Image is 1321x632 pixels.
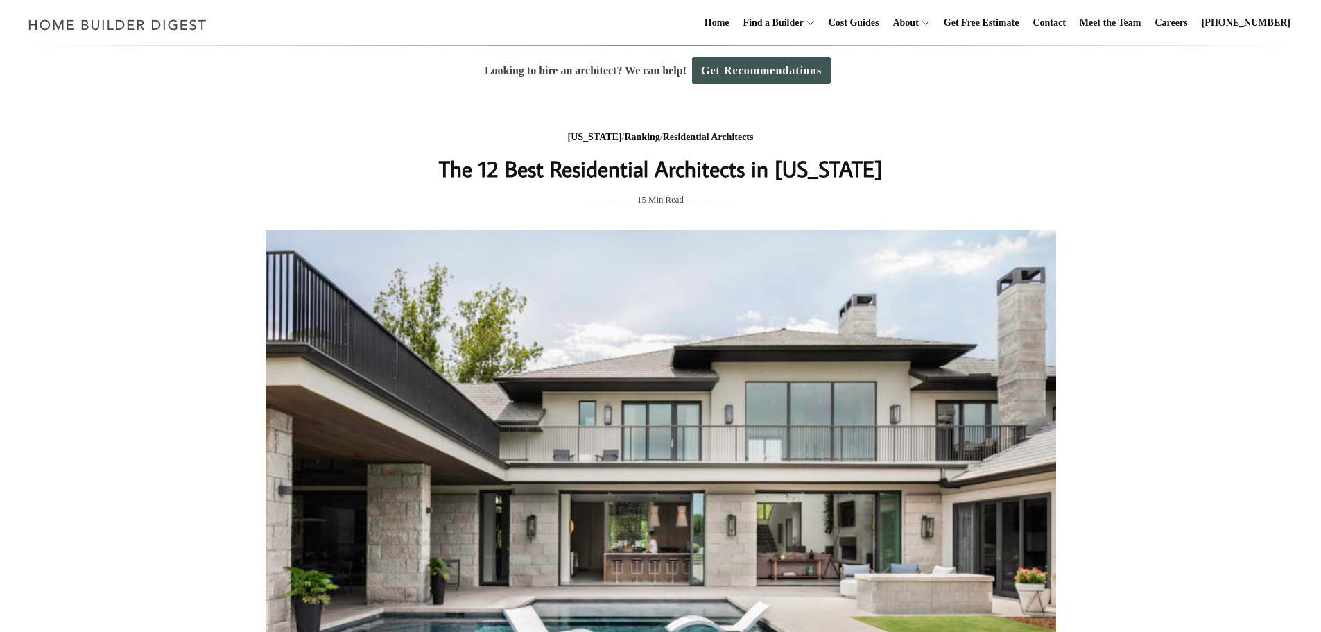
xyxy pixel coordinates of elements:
img: Home Builder Digest [22,11,213,38]
a: Residential Architects [663,132,754,142]
h1: The 12 Best Residential Architects in [US_STATE] [384,152,938,185]
a: Home [699,1,735,45]
a: Get Recommendations [692,57,831,84]
a: Find a Builder [738,1,804,45]
a: About [887,1,918,45]
span: 15 Min Read [637,192,684,207]
a: [US_STATE] [568,132,622,142]
a: Ranking [624,132,659,142]
a: Careers [1150,1,1193,45]
div: / / [384,129,938,146]
a: Cost Guides [823,1,885,45]
a: Contact [1027,1,1071,45]
a: Get Free Estimate [938,1,1025,45]
a: [PHONE_NUMBER] [1196,1,1296,45]
a: Meet the Team [1074,1,1147,45]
